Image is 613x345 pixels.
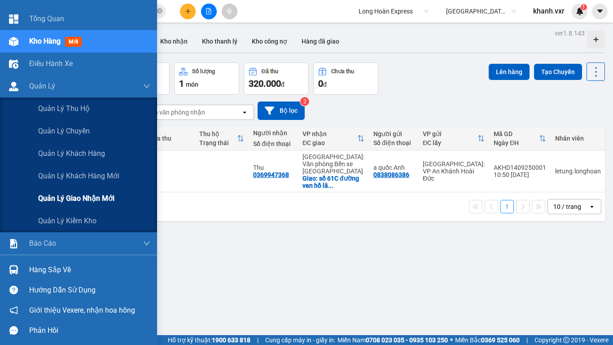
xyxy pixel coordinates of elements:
[302,139,357,146] div: ĐC giao
[143,108,205,117] div: Chọn văn phòng nhận
[143,83,150,90] span: down
[226,8,232,14] span: aim
[423,160,485,182] div: [GEOGRAPHIC_DATA]: VP An Khánh Hoài Đức
[9,82,18,91] img: warehouse-icon
[174,62,239,95] button: Số lượng1món
[576,7,584,15] img: icon-new-feature
[553,202,581,211] div: 10 / trang
[249,78,281,89] span: 320.000
[9,286,18,294] span: question-circle
[337,335,448,345] span: Miền Nam
[423,139,477,146] div: ĐC lấy
[157,7,162,16] span: close-circle
[38,125,90,137] span: Quản lý chuyến
[323,81,327,88] span: đ
[373,139,414,146] div: Số điện thoại
[450,338,453,342] span: ⚪️
[29,238,56,249] span: Báo cáo
[373,171,409,178] div: 0838086386
[592,4,608,19] button: caret-down
[359,4,429,18] span: Long Hoàn Express
[29,263,150,277] div: Hàng sắp về
[168,335,250,345] span: Hỗ trợ kỹ thuật:
[222,4,237,19] button: aim
[494,139,539,146] div: Ngày ĐH
[418,127,489,150] th: Toggle SortBy
[581,4,587,10] sup: 1
[38,103,90,114] span: Quản lý thu hộ
[555,135,601,142] div: Nhân viên
[446,4,516,18] span: Hà Nội: VP An Khánh Hoài Đức
[596,7,604,15] span: caret-down
[241,109,248,116] svg: open
[199,139,237,146] div: Trạng thái
[262,68,278,75] div: Đã thu
[298,127,369,150] th: Toggle SortBy
[489,64,530,80] button: Lên hàng
[563,337,569,343] span: copyright
[186,81,198,88] span: món
[257,335,258,345] span: |
[258,102,305,120] button: Bộ lọc
[29,13,64,24] span: Tổng Quan
[29,58,73,69] span: Điều hành xe
[9,239,18,248] img: solution-icon
[9,306,18,314] span: notification
[555,168,601,175] div: letung.longhoan
[526,5,572,17] span: khanh.vxr
[455,335,520,345] span: Miền Bắc
[253,129,293,137] div: Người nhận
[373,130,414,137] div: Người gửi
[494,130,539,137] div: Mã GD
[253,164,293,171] div: Thu
[534,64,582,80] button: Tạo Chuyến
[199,130,237,137] div: Thu hộ
[489,127,551,150] th: Toggle SortBy
[366,336,448,344] strong: 0708 023 035 - 0935 103 250
[145,135,190,142] div: Chưa thu
[265,335,335,345] span: Cung cấp máy in - giấy in:
[38,215,96,226] span: Quản lý kiểm kho
[526,335,528,345] span: |
[587,31,605,49] div: Tạo kho hàng mới
[494,164,546,171] div: AKHD1409250001
[481,336,520,344] strong: 0369 525 060
[245,31,294,52] button: Kho công nợ
[29,305,135,316] span: Giới thiệu Vexere, nhận hoa hồng
[294,31,346,52] button: Hàng đã giao
[38,193,114,204] span: Quản lý giao nhận mới
[588,203,595,210] svg: open
[9,265,18,274] img: warehouse-icon
[195,31,245,52] button: Kho thanh lý
[9,59,18,69] img: warehouse-icon
[494,171,546,178] div: 10:50 [DATE]
[195,127,249,150] th: Toggle SortBy
[328,182,333,189] span: ...
[9,37,18,46] img: warehouse-icon
[318,78,323,89] span: 0
[206,8,212,14] span: file-add
[244,62,309,95] button: Đã thu320.000đ
[300,97,309,106] sup: 2
[143,240,150,247] span: down
[38,148,105,159] span: Quản lý khách hàng
[313,62,378,95] button: Chưa thu0đ
[373,164,414,171] div: a quốc Anh
[212,336,250,344] strong: 1900 633 818
[9,326,18,335] span: message
[555,28,585,38] div: ver 1.8.143
[500,200,514,213] button: 1
[582,4,585,10] span: 1
[331,68,354,75] div: Chưa thu
[157,8,162,13] span: close-circle
[302,153,364,175] div: [GEOGRAPHIC_DATA]: Văn phòng Bến xe [GEOGRAPHIC_DATA]
[423,130,477,137] div: VP gửi
[281,81,285,88] span: đ
[38,170,119,181] span: Quản lý khách hàng mới
[29,283,150,297] div: Hướng dẫn sử dụng
[192,68,215,75] div: Số lượng
[180,4,196,19] button: plus
[253,140,293,147] div: Số điện thoại
[253,171,289,178] div: 0369947368
[185,8,191,14] span: plus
